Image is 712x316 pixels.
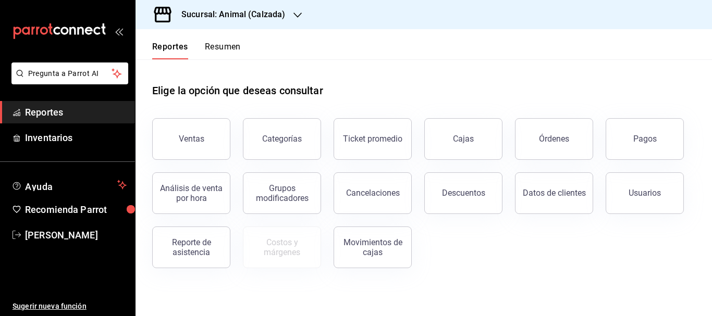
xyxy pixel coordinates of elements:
button: Movimientos de cajas [334,226,412,268]
button: Reporte de asistencia [152,226,230,268]
button: Órdenes [515,118,593,160]
div: Usuarios [629,188,661,198]
button: Ventas [152,118,230,160]
span: Sugerir nueva función [13,301,127,312]
div: Costos y márgenes [250,237,314,257]
a: Pregunta a Parrot AI [7,75,128,86]
span: Reportes [25,105,127,119]
button: Análisis de venta por hora [152,172,230,214]
span: Ayuda [25,179,113,191]
div: Pagos [633,134,657,144]
button: Descuentos [424,172,502,214]
div: Cancelaciones [346,188,400,198]
div: Categorías [262,134,302,144]
div: Datos de clientes [523,188,586,198]
div: Cajas [453,133,474,145]
button: Categorías [243,118,321,160]
div: Grupos modificadores [250,183,314,203]
div: Ticket promedio [343,134,402,144]
button: Pregunta a Parrot AI [11,62,128,84]
button: Contrata inventarios para ver este reporte [243,226,321,268]
div: Movimientos de cajas [340,237,405,257]
div: Ventas [179,134,204,144]
span: Inventarios [25,131,127,145]
div: Órdenes [539,134,569,144]
div: navigation tabs [152,42,241,59]
h1: Elige la opción que deseas consultar [152,83,323,98]
button: Cancelaciones [334,172,412,214]
button: Grupos modificadores [243,172,321,214]
div: Análisis de venta por hora [159,183,224,203]
span: Recomienda Parrot [25,203,127,217]
div: Reporte de asistencia [159,237,224,257]
a: Cajas [424,118,502,160]
button: Ticket promedio [334,118,412,160]
h3: Sucursal: Animal (Calzada) [173,8,285,21]
span: Pregunta a Parrot AI [28,68,112,79]
button: Resumen [205,42,241,59]
button: Datos de clientes [515,172,593,214]
button: Reportes [152,42,188,59]
div: Descuentos [442,188,485,198]
button: open_drawer_menu [115,27,123,35]
button: Pagos [606,118,684,160]
button: Usuarios [606,172,684,214]
span: [PERSON_NAME] [25,228,127,242]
